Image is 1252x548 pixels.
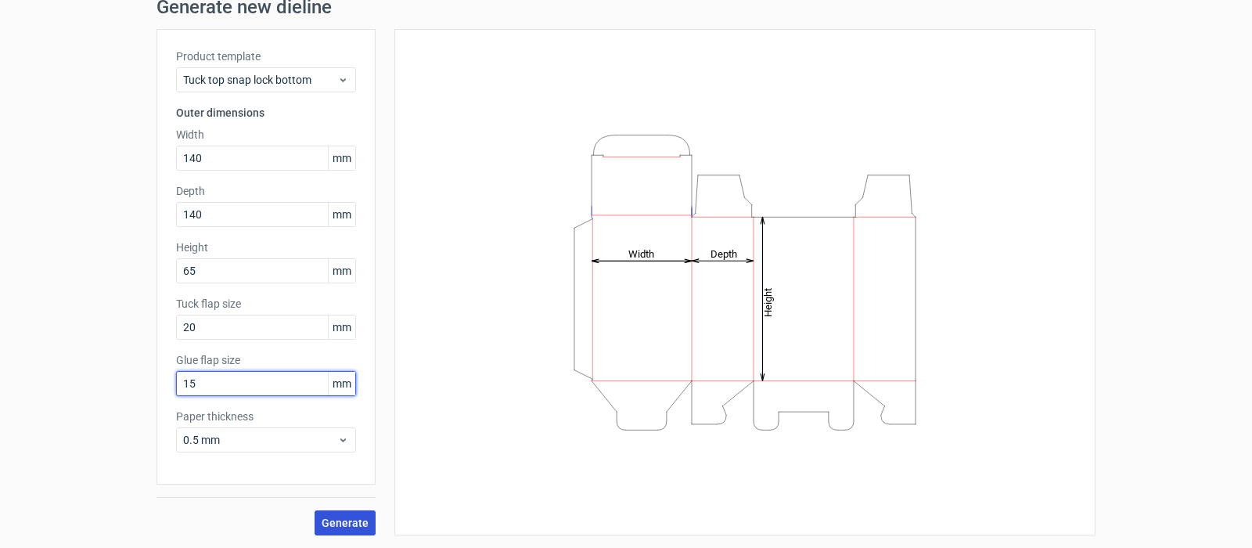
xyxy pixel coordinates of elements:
[183,72,337,88] span: Tuck top snap lock bottom
[328,203,355,226] span: mm
[328,315,355,339] span: mm
[328,146,355,170] span: mm
[762,287,774,316] tspan: Height
[176,105,356,121] h3: Outer dimensions
[183,432,337,448] span: 0.5 mm
[322,517,369,528] span: Generate
[328,259,355,283] span: mm
[711,247,737,259] tspan: Depth
[176,352,356,368] label: Glue flap size
[628,247,654,259] tspan: Width
[176,183,356,199] label: Depth
[328,372,355,395] span: mm
[176,49,356,64] label: Product template
[315,510,376,535] button: Generate
[176,296,356,312] label: Tuck flap size
[176,409,356,424] label: Paper thickness
[176,240,356,255] label: Height
[176,127,356,142] label: Width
